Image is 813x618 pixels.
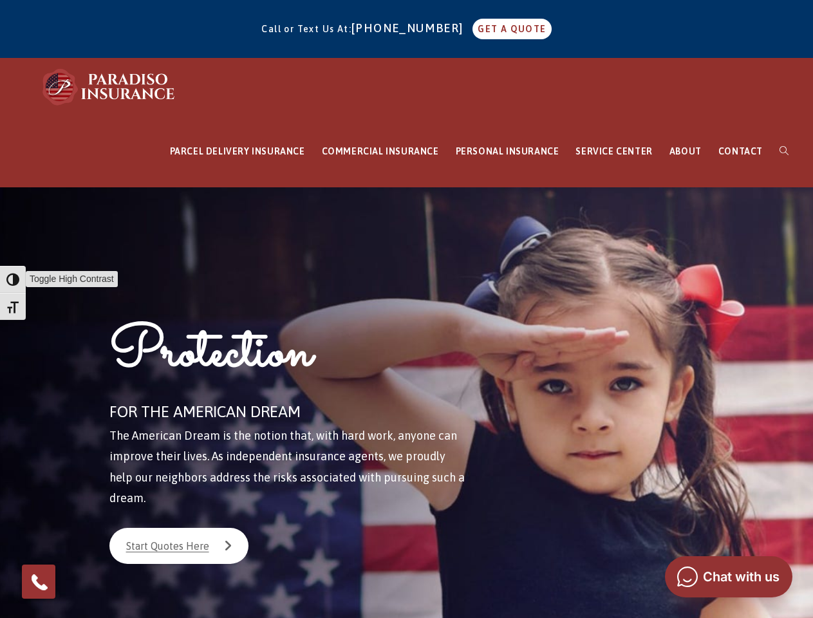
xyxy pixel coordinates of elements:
a: PERSONAL INSURANCE [447,116,568,187]
a: COMMERCIAL INSURANCE [313,116,447,187]
span: PARCEL DELIVERY INSURANCE [170,146,305,156]
span: CONTACT [718,146,763,156]
h1: Protection [109,316,471,398]
a: CONTACT [710,116,771,187]
span: FOR THE AMERICAN DREAM [109,403,301,420]
img: Phone icon [29,572,50,592]
a: ABOUT [661,116,710,187]
span: Toggle High Contrast [26,271,118,287]
a: PARCEL DELIVERY INSURANCE [162,116,313,187]
a: Start Quotes Here [109,528,248,564]
span: Call or Text Us At: [261,24,351,34]
span: SERVICE CENTER [575,146,652,156]
a: GET A QUOTE [472,19,551,39]
span: The American Dream is the notion that, with hard work, anyone can improve their lives. As indepen... [109,429,465,505]
a: [PHONE_NUMBER] [351,21,470,35]
img: Paradiso Insurance [39,68,180,106]
a: SERVICE CENTER [567,116,660,187]
span: PERSONAL INSURANCE [456,146,559,156]
span: ABOUT [669,146,702,156]
span: COMMERCIAL INSURANCE [322,146,439,156]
